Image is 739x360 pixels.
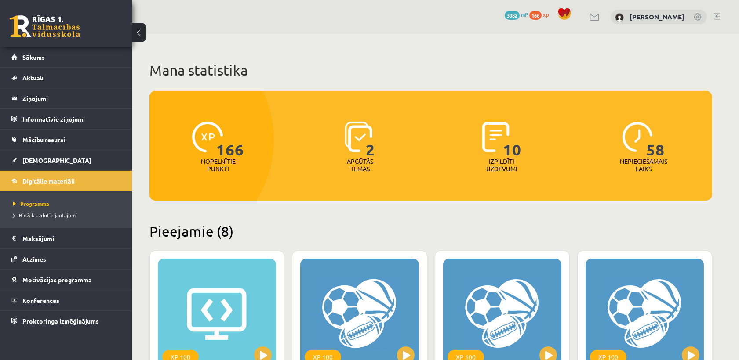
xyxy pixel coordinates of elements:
[22,53,45,61] span: Sākums
[216,122,244,158] span: 166
[149,61,712,79] h1: Mana statistika
[11,68,121,88] a: Aktuāli
[529,11,542,20] span: 166
[630,12,684,21] a: [PERSON_NAME]
[622,122,653,152] img: icon-clock-7be60019b62300814b6bd22b8e044499b485619524d84068768e800edab66f18.svg
[22,136,65,144] span: Mācību resursi
[505,11,520,20] span: 3082
[482,122,510,152] img: icon-completed-tasks-ad58ae20a441b2904462921112bc710f1caf180af7a3daa7317a5a94f2d26646.svg
[13,200,123,208] a: Programma
[22,317,99,325] span: Proktoringa izmēģinājums
[22,177,75,185] span: Digitālie materiāli
[343,158,377,173] p: Apgūtās tēmas
[11,130,121,150] a: Mācību resursi
[543,11,549,18] span: xp
[22,296,59,304] span: Konferences
[345,122,372,152] img: icon-learned-topics-4a711ccc23c960034f471b6e78daf4a3bad4a20eaf4de84257b87e66633f6470.svg
[22,156,91,164] span: [DEMOGRAPHIC_DATA]
[505,11,528,18] a: 3082 mP
[11,47,121,67] a: Sākums
[13,211,123,219] a: Biežāk uzdotie jautājumi
[22,276,92,284] span: Motivācijas programma
[10,15,80,37] a: Rīgas 1. Tālmācības vidusskola
[192,122,223,152] img: icon-xp-0682a9bc20223a9ccc6f5883a126b849a74cddfe5390d2b41b4391c66f2066e7.svg
[11,228,121,248] a: Maksājumi
[615,13,624,22] img: Ieva Bringina
[484,158,519,173] p: Izpildīti uzdevumi
[22,74,44,82] span: Aktuāli
[22,255,46,263] span: Atzīmes
[11,171,121,191] a: Digitālie materiāli
[646,122,665,158] span: 58
[13,212,77,219] span: Biežāk uzdotie jautājumi
[521,11,528,18] span: mP
[13,200,49,207] span: Programma
[11,290,121,310] a: Konferences
[529,11,553,18] a: 166 xp
[22,228,121,248] legend: Maksājumi
[149,223,712,240] h2: Pieejamie (8)
[22,88,121,108] legend: Ziņojumi
[22,109,121,129] legend: Informatīvie ziņojumi
[11,88,121,108] a: Ziņojumi
[11,109,121,129] a: Informatīvie ziņojumi
[11,270,121,290] a: Motivācijas programma
[366,122,375,158] span: 2
[620,158,667,173] p: Nepieciešamais laiks
[11,249,121,269] a: Atzīmes
[11,311,121,331] a: Proktoringa izmēģinājums
[503,122,521,158] span: 10
[201,158,236,173] p: Nopelnītie punkti
[11,150,121,170] a: [DEMOGRAPHIC_DATA]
